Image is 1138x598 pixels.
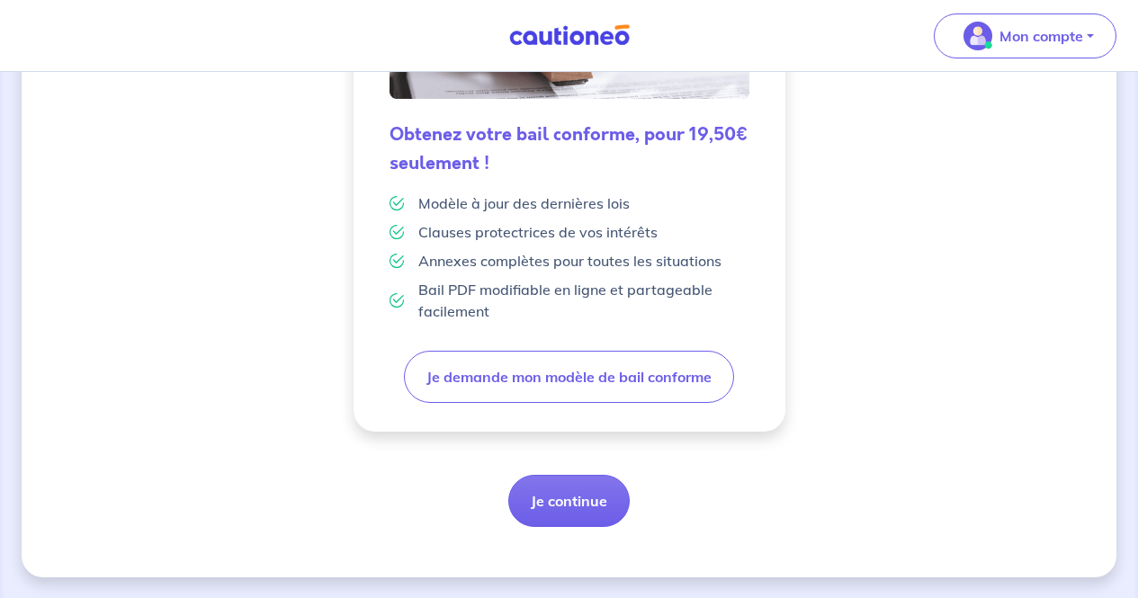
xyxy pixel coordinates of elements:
[418,279,749,322] p: Bail PDF modifiable en ligne et partageable facilement
[963,22,992,50] img: illu_account_valid_menu.svg
[418,250,721,272] p: Annexes complètes pour toutes les situations
[418,192,630,214] p: Modèle à jour des dernières lois
[418,221,658,243] p: Clauses protectrices de vos intérêts
[502,24,637,47] img: Cautioneo
[934,13,1116,58] button: illu_account_valid_menu.svgMon compte
[999,25,1083,47] p: Mon compte
[508,475,630,527] button: Je continue
[390,120,749,178] h5: Obtenez votre bail conforme, pour 19,50€ seulement !
[404,351,734,403] button: Je demande mon modèle de bail conforme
